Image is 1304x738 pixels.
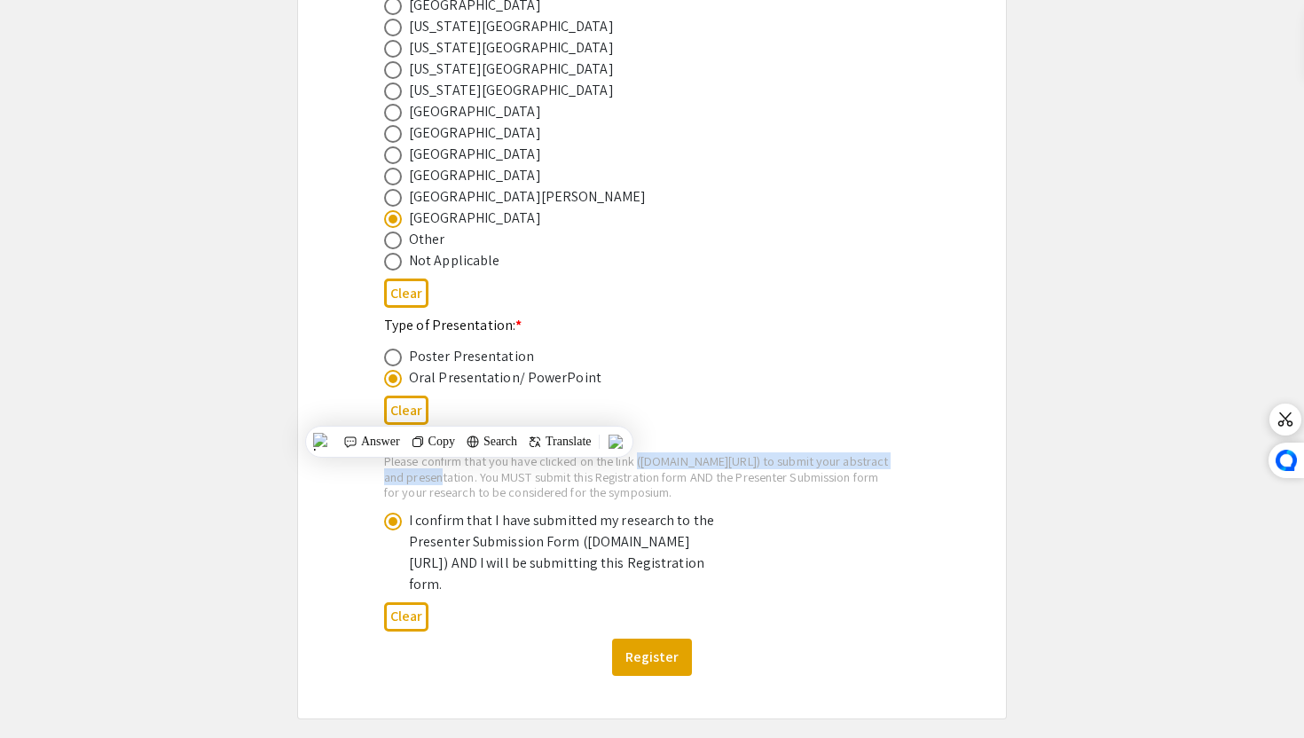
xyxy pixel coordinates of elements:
[384,396,428,425] button: Clear
[384,602,428,632] button: Clear
[384,453,892,500] div: Please confirm that you have clicked on the link ([DOMAIN_NAME][URL]) to submit your abstract and...
[409,186,646,208] div: [GEOGRAPHIC_DATA][PERSON_NAME]
[409,80,614,101] div: [US_STATE][GEOGRAPHIC_DATA]
[409,122,541,144] div: [GEOGRAPHIC_DATA]
[612,639,692,676] button: Register
[409,510,719,595] div: I confirm that I have submitted my research to the Presenter Submission Form ([DOMAIN_NAME][URL])...
[409,250,499,271] div: Not Applicable
[409,165,541,186] div: [GEOGRAPHIC_DATA]
[409,37,614,59] div: [US_STATE][GEOGRAPHIC_DATA]
[384,316,522,334] mat-label: Type of Presentation:
[13,658,75,725] iframe: Chat
[384,279,428,308] button: Clear
[409,367,601,389] div: Oral Presentation/ PowerPoint
[409,229,445,250] div: Other
[409,208,541,229] div: [GEOGRAPHIC_DATA]
[409,59,614,80] div: [US_STATE][GEOGRAPHIC_DATA]
[409,16,614,37] div: [US_STATE][GEOGRAPHIC_DATA]
[409,346,534,367] div: Poster Presentation
[409,144,541,165] div: [GEOGRAPHIC_DATA]
[409,101,541,122] div: [GEOGRAPHIC_DATA]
